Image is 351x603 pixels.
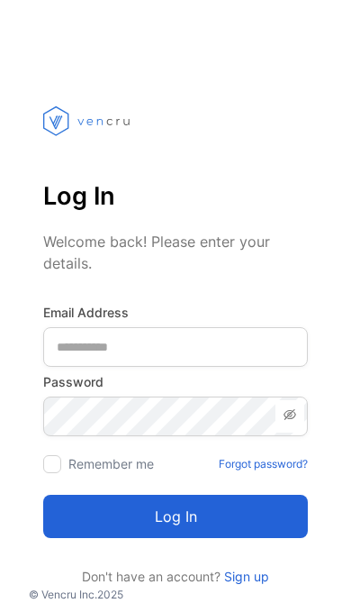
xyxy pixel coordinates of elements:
label: Email Address [43,303,308,322]
label: Remember me [68,456,154,471]
a: Sign up [220,569,269,584]
a: Forgot password? [219,456,308,472]
button: Log in [43,495,308,538]
p: Don't have an account? [43,567,308,586]
p: Welcome back! Please enter your details. [43,231,308,274]
p: Log In [43,175,308,218]
img: vencru logo [43,72,133,169]
label: Password [43,372,308,391]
